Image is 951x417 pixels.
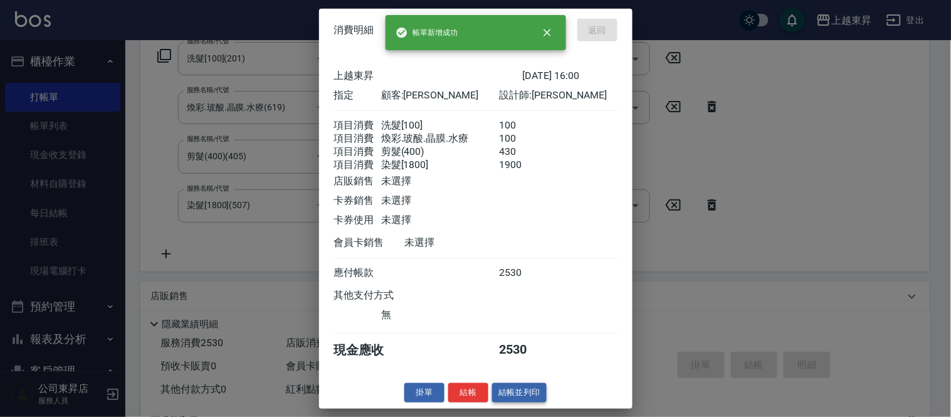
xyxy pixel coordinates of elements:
div: 卡券銷售 [334,194,381,208]
div: 應付帳款 [334,267,381,280]
div: 項目消費 [334,145,381,159]
div: 會員卡銷售 [334,236,405,250]
button: 結帳 [448,383,488,403]
div: [DATE] 16:00 [523,70,617,83]
div: 顧客: [PERSON_NAME] [381,89,499,102]
div: 項目消費 [334,159,381,172]
div: 染髮[1800] [381,159,499,172]
div: 上越東昇 [334,70,523,83]
button: 結帳並列印 [492,383,547,403]
div: 430 [499,145,546,159]
div: 設計師: [PERSON_NAME] [499,89,617,102]
div: 項目消費 [334,132,381,145]
div: 其他支付方式 [334,289,429,302]
div: 2530 [499,267,546,280]
div: 未選擇 [405,236,523,250]
button: 掛單 [404,383,444,403]
div: 洗髮[100] [381,119,499,132]
div: 煥彩.玻酸.晶膜.水療 [381,132,499,145]
div: 100 [499,119,546,132]
span: 帳單新增成功 [396,26,458,39]
div: 卡券使用 [334,214,381,227]
div: 1900 [499,159,546,172]
div: 未選擇 [381,175,499,188]
div: 店販銷售 [334,175,381,188]
div: 剪髮(400) [381,145,499,159]
div: 項目消費 [334,119,381,132]
div: 2530 [499,342,546,359]
div: 指定 [334,89,381,102]
div: 未選擇 [381,194,499,208]
div: 無 [381,309,499,322]
div: 100 [499,132,546,145]
div: 現金應收 [334,342,405,359]
button: close [533,19,561,46]
div: 未選擇 [381,214,499,227]
span: 消費明細 [334,24,374,36]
